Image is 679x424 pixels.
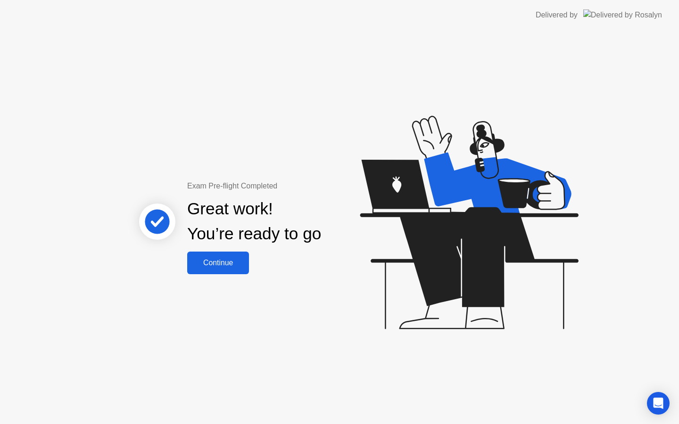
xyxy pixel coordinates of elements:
div: Open Intercom Messenger [647,392,670,415]
div: Great work! You’re ready to go [187,196,321,246]
button: Continue [187,252,249,274]
img: Delivered by Rosalyn [583,9,662,20]
div: Continue [190,259,246,267]
div: Exam Pre-flight Completed [187,180,382,192]
div: Delivered by [536,9,578,21]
